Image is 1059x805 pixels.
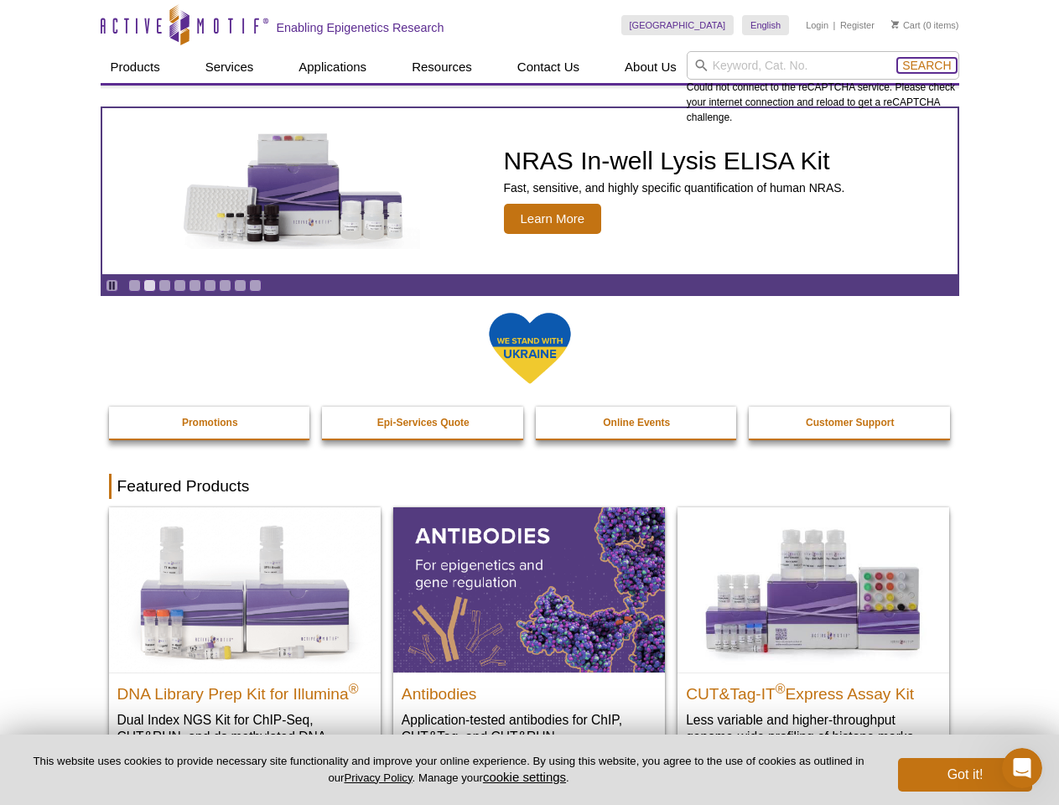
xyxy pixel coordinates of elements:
a: Login [806,19,828,31]
a: Go to slide 2 [143,279,156,292]
a: Contact Us [507,51,589,83]
a: [GEOGRAPHIC_DATA] [621,15,735,35]
img: DNA Library Prep Kit for Illumina [109,507,381,672]
button: Search [897,58,956,73]
a: Go to slide 6 [204,279,216,292]
h2: CUT&Tag-IT Express Assay Kit [686,678,941,703]
p: Less variable and higher-throughput genome-wide profiling of histone marks​. [686,711,941,745]
a: About Us [615,51,687,83]
h2: DNA Library Prep Kit for Illumina [117,678,372,703]
a: Products [101,51,170,83]
p: Fast, sensitive, and highly specific quantification of human NRAS. [504,180,845,195]
a: Go to slide 9 [249,279,262,292]
a: CUT&Tag-IT® Express Assay Kit CUT&Tag-IT®Express Assay Kit Less variable and higher-throughput ge... [677,507,949,761]
a: Promotions [109,407,312,439]
span: Learn More [504,204,602,234]
a: Resources [402,51,482,83]
img: CUT&Tag-IT® Express Assay Kit [677,507,949,672]
a: Applications [288,51,376,83]
a: Online Events [536,407,739,439]
a: Services [195,51,264,83]
img: All Antibodies [393,507,665,672]
input: Keyword, Cat. No. [687,51,959,80]
a: Cart [891,19,921,31]
sup: ® [349,681,359,695]
h2: Featured Products [109,474,951,499]
h2: Enabling Epigenetics Research [277,20,444,35]
a: Epi-Services Quote [322,407,525,439]
a: Go to slide 1 [128,279,141,292]
sup: ® [776,681,786,695]
a: Go to slide 7 [219,279,231,292]
a: English [742,15,789,35]
a: All Antibodies Antibodies Application-tested antibodies for ChIP, CUT&Tag, and CUT&RUN. [393,507,665,761]
li: (0 items) [891,15,959,35]
a: Go to slide 8 [234,279,247,292]
a: Privacy Policy [344,771,412,784]
a: DNA Library Prep Kit for Illumina DNA Library Prep Kit for Illumina® Dual Index NGS Kit for ChIP-... [109,507,381,778]
a: Register [840,19,875,31]
button: Got it! [898,758,1032,792]
p: Application-tested antibodies for ChIP, CUT&Tag, and CUT&RUN. [402,711,657,745]
a: NRAS In-well Lysis ELISA Kit NRAS In-well Lysis ELISA Kit Fast, sensitive, and highly specific qu... [102,108,958,274]
span: Search [902,59,951,72]
a: Toggle autoplay [106,279,118,292]
a: Go to slide 4 [174,279,186,292]
p: Dual Index NGS Kit for ChIP-Seq, CUT&RUN, and ds methylated DNA assays. [117,711,372,762]
h2: Antibodies [402,678,657,703]
li: | [833,15,836,35]
strong: Customer Support [806,417,894,428]
a: Go to slide 3 [158,279,171,292]
a: Go to slide 5 [189,279,201,292]
p: This website uses cookies to provide necessary site functionality and improve your online experie... [27,754,870,786]
img: Your Cart [891,20,899,29]
article: NRAS In-well Lysis ELISA Kit [102,108,958,274]
button: cookie settings [483,770,566,784]
img: NRAS In-well Lysis ELISA Kit [169,133,420,249]
img: We Stand With Ukraine [488,311,572,386]
a: Customer Support [749,407,952,439]
strong: Epi-Services Quote [377,417,470,428]
iframe: Intercom live chat [1002,748,1042,788]
strong: Promotions [182,417,238,428]
div: Could not connect to the reCAPTCHA service. Please check your internet connection and reload to g... [687,51,959,125]
h2: NRAS In-well Lysis ELISA Kit [504,148,845,174]
strong: Online Events [603,417,670,428]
